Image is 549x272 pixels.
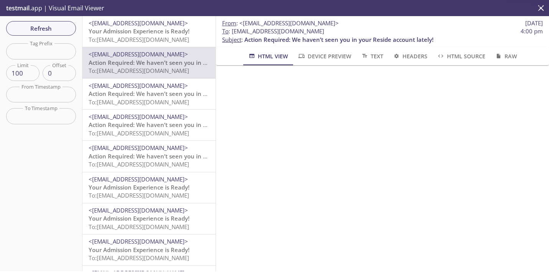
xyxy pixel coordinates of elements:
div: <[EMAIL_ADDRESS][DOMAIN_NAME]>Your Admission Experience is Ready!To:[EMAIL_ADDRESS][DOMAIN_NAME] [82,172,216,203]
span: Your Admission Experience is Ready! [89,27,190,35]
div: <[EMAIL_ADDRESS][DOMAIN_NAME]>Action Required: We haven’t seen you in your Reside account lately!... [82,79,216,109]
span: Action Required: We haven’t seen you in your Reside account lately! [244,36,434,43]
span: Subject [222,36,241,43]
span: To: [EMAIL_ADDRESS][DOMAIN_NAME] [89,223,189,231]
span: Your Admission Experience is Ready! [89,214,190,222]
span: From [222,19,236,27]
span: To: [EMAIL_ADDRESS][DOMAIN_NAME] [89,36,189,43]
span: <[EMAIL_ADDRESS][DOMAIN_NAME]> [89,237,188,245]
span: 4:00 pm [521,27,543,35]
span: Your Admission Experience is Ready! [89,183,190,191]
span: Headers [392,51,427,61]
button: Refresh [6,21,76,36]
span: <[EMAIL_ADDRESS][DOMAIN_NAME]> [89,19,188,27]
span: testmail [6,4,30,12]
div: <[EMAIL_ADDRESS][DOMAIN_NAME]>Your Admission Experience is Ready!To:[EMAIL_ADDRESS][DOMAIN_NAME] [82,16,216,47]
span: <[EMAIL_ADDRESS][DOMAIN_NAME]> [89,82,188,89]
span: Action Required: We haven’t seen you in your Reside account lately! [89,59,278,66]
span: Action Required: We haven’t seen you in your Reside account lately! [89,152,278,160]
span: Action Required: We haven’t seen you in your Reside account lately! [89,121,278,129]
span: Raw [495,51,517,61]
div: <[EMAIL_ADDRESS][DOMAIN_NAME]>Action Required: We haven’t seen you in your Reside account lately!... [82,141,216,171]
span: Device Preview [297,51,351,61]
span: To: [EMAIL_ADDRESS][DOMAIN_NAME] [89,191,189,199]
div: <[EMAIL_ADDRESS][DOMAIN_NAME]>Your Admission Experience is Ready!To:[EMAIL_ADDRESS][DOMAIN_NAME] [82,234,216,265]
span: Action Required: We haven’t seen you in your Reside account lately! [89,90,278,97]
div: <[EMAIL_ADDRESS][DOMAIN_NAME]>Your Admission Experience is Ready!To:[EMAIL_ADDRESS][DOMAIN_NAME] [82,203,216,234]
p: : [222,27,543,44]
span: To: [EMAIL_ADDRESS][DOMAIN_NAME] [89,160,189,168]
span: <[EMAIL_ADDRESS][DOMAIN_NAME]> [89,144,188,152]
span: [DATE] [525,19,543,27]
span: <[EMAIL_ADDRESS][DOMAIN_NAME]> [89,50,188,58]
span: Text [361,51,383,61]
span: : [EMAIL_ADDRESS][DOMAIN_NAME] [222,27,324,35]
span: <[EMAIL_ADDRESS][DOMAIN_NAME]> [89,113,188,120]
span: <[EMAIL_ADDRESS][DOMAIN_NAME]> [89,206,188,214]
div: <[EMAIL_ADDRESS][DOMAIN_NAME]>Action Required: We haven’t seen you in your Reside account lately!... [82,47,216,78]
span: To [222,27,229,35]
span: To: [EMAIL_ADDRESS][DOMAIN_NAME] [89,98,189,106]
span: To: [EMAIL_ADDRESS][DOMAIN_NAME] [89,254,189,262]
span: HTML Source [437,51,485,61]
span: <[EMAIL_ADDRESS][DOMAIN_NAME]> [89,175,188,183]
div: <[EMAIL_ADDRESS][DOMAIN_NAME]>Action Required: We haven’t seen you in your Reside account lately!... [82,110,216,140]
span: Refresh [12,23,70,33]
span: To: [EMAIL_ADDRESS][DOMAIN_NAME] [89,129,189,137]
span: Your Admission Experience is Ready! [89,246,190,254]
span: : [222,19,339,27]
span: HTML View [248,51,288,61]
span: <[EMAIL_ADDRESS][DOMAIN_NAME]> [239,19,339,27]
span: To: [EMAIL_ADDRESS][DOMAIN_NAME] [89,67,189,74]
